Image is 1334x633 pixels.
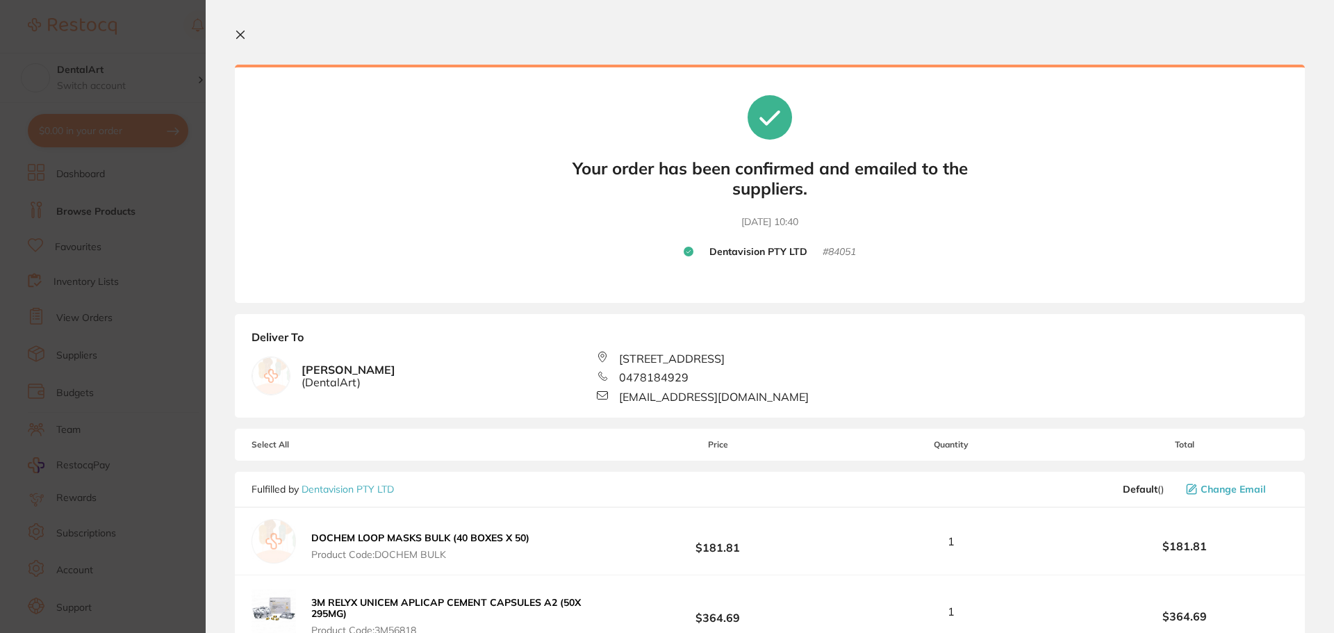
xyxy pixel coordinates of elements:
[948,605,955,618] span: 1
[614,440,821,450] span: Price
[252,484,394,495] p: Fulfilled by
[822,440,1081,450] span: Quantity
[561,158,978,199] b: Your order has been confirmed and emailed to the suppliers.
[619,391,809,403] span: [EMAIL_ADDRESS][DOMAIN_NAME]
[311,596,581,620] b: 3M RELYX UNICEM APLICAP CEMENT CAPSULES A2 (50X 295MG)
[948,535,955,548] span: 1
[302,363,395,389] b: [PERSON_NAME]
[1123,484,1164,495] span: ( )
[1081,440,1288,450] span: Total
[1081,540,1288,552] b: $181.81
[614,529,821,554] b: $181.81
[302,376,395,388] span: ( DentalArt )
[252,331,1288,352] b: Deliver To
[619,371,689,384] span: 0478184929
[252,519,296,564] img: empty.jpg
[1182,483,1288,495] button: Change Email
[823,246,856,258] small: # 84051
[1081,610,1288,623] b: $364.69
[307,532,534,561] button: DOCHEM LOOP MASKS BULK (40 BOXES X 50) Product Code:DOCHEM BULK
[252,357,290,395] img: empty.jpg
[1201,484,1266,495] span: Change Email
[1123,483,1158,495] b: Default
[302,483,394,495] a: Dentavision PTY LTD
[311,549,529,560] span: Product Code: DOCHEM BULK
[311,532,529,544] b: DOCHEM LOOP MASKS BULK (40 BOXES X 50)
[619,352,725,365] span: [STREET_ADDRESS]
[252,440,390,450] span: Select All
[614,599,821,625] b: $364.69
[709,246,807,258] b: Dentavision PTY LTD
